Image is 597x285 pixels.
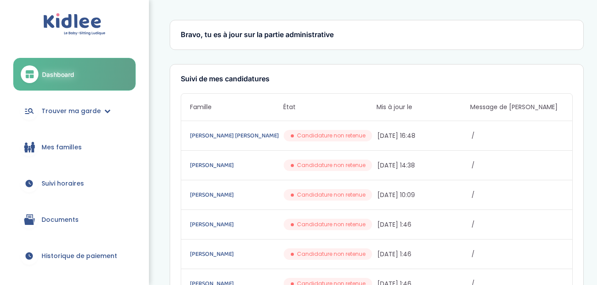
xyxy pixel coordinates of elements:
span: État [283,103,376,112]
span: / [472,250,563,259]
span: Documents [42,215,79,224]
span: Candidature non retenue [297,191,365,199]
span: Mis à jour le [376,103,470,112]
span: [DATE] 16:48 [377,131,469,141]
a: [PERSON_NAME] [190,249,282,259]
span: / [472,220,563,229]
h3: Suivi de mes candidatures [181,75,573,83]
span: [DATE] 1:46 [377,250,469,259]
a: [PERSON_NAME] [190,190,282,200]
a: Mes familles [13,131,136,163]
span: Candidature non retenue [297,220,365,228]
span: Trouver ma garde [42,106,101,116]
span: [DATE] 14:38 [377,161,469,170]
span: Message de [PERSON_NAME] [470,103,563,112]
a: Historique de paiement [13,240,136,272]
span: Candidature non retenue [297,161,365,169]
span: / [472,131,563,141]
a: [PERSON_NAME] [PERSON_NAME] [190,131,282,141]
img: logo.svg [43,13,106,36]
a: [PERSON_NAME] [190,220,282,229]
span: / [472,190,563,200]
span: [DATE] 10:09 [377,190,469,200]
span: / [472,161,563,170]
a: Trouver ma garde [13,95,136,127]
a: Dashboard [13,58,136,91]
h3: Bravo, tu es à jour sur la partie administrative [181,31,573,39]
span: Candidature non retenue [297,132,365,140]
span: Candidature non retenue [297,250,365,258]
a: Suivi horaires [13,167,136,199]
span: Historique de paiement [42,251,117,261]
span: Suivi horaires [42,179,84,188]
span: Famille [190,103,283,112]
span: Mes familles [42,143,82,152]
a: [PERSON_NAME] [190,160,282,170]
span: [DATE] 1:46 [377,220,469,229]
a: Documents [13,204,136,236]
span: Dashboard [42,70,74,79]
